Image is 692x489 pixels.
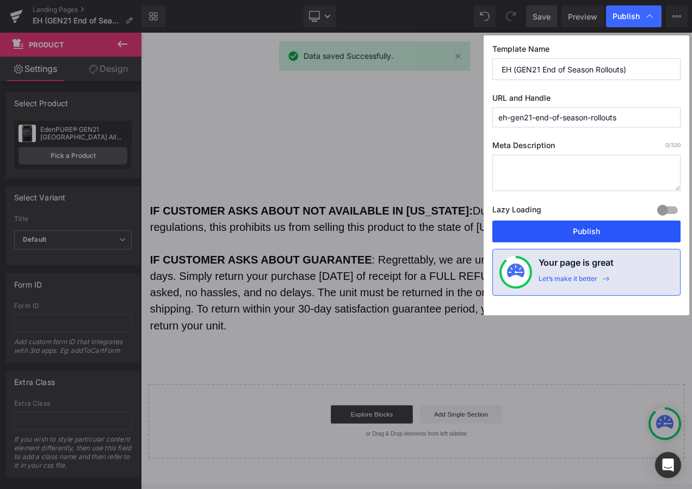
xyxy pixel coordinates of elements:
[665,142,681,148] span: /320
[492,140,681,155] label: Meta Description
[333,445,431,467] a: Add Single Section
[492,93,681,107] label: URL and Handle
[613,11,640,21] span: Publish
[665,142,669,148] span: 0
[655,452,681,478] div: Open Intercom Messenger
[11,264,645,357] span: : Regrettably, we are unable to honor refund requests after 30 days. Simply return your purchase ...
[11,264,276,278] strong: IF CUSTOMER ASKS ABOUT GUARANTEE
[227,445,325,467] a: Explore Blocks
[26,475,632,483] p: or Drag & Drop elements from left sidebar
[492,221,681,242] button: Publish
[539,274,597,289] div: Let’s make it better
[539,256,614,274] h4: Your page is great
[492,203,541,221] label: Lazy Loading
[11,205,639,239] span: Due to [US_STATE]’s strict state laws and regulations, this prohibits us from selling this produc...
[11,205,396,219] strong: IF CUSTOMER ASKS ABOUT NOT AVAILABLE IN [US_STATE]:
[507,264,524,281] img: onboarding-status.svg
[492,44,681,58] label: Template Name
